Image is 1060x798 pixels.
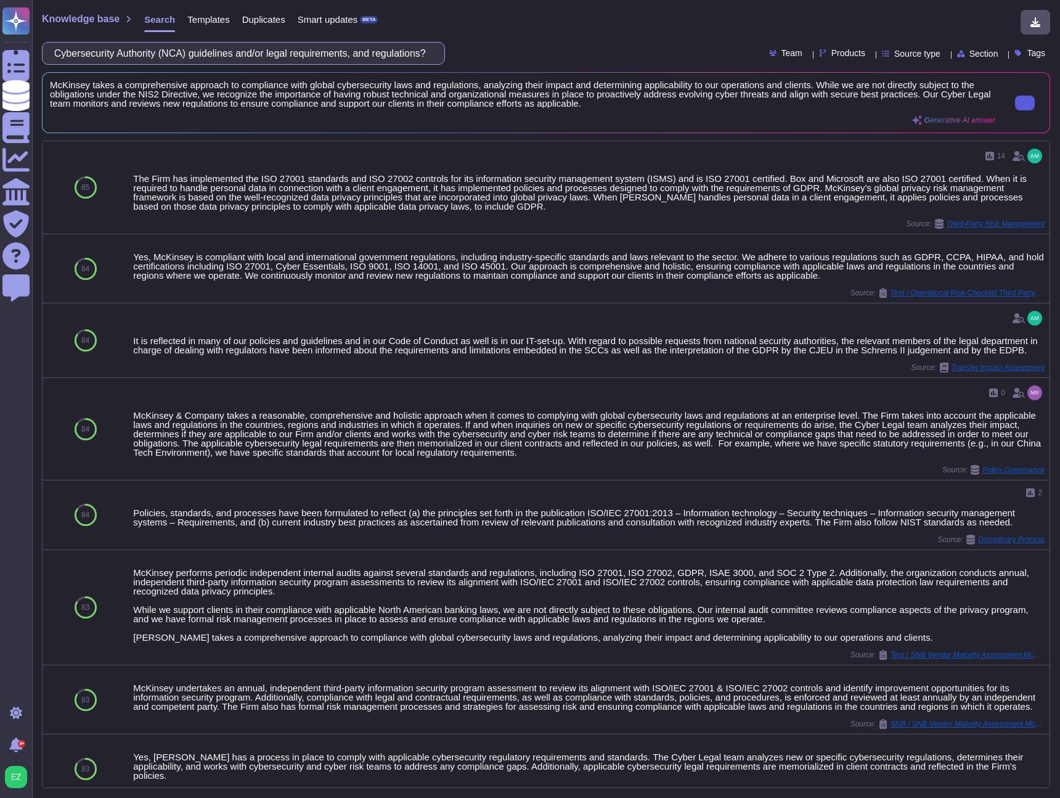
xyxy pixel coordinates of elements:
[1001,389,1005,397] span: 0
[133,508,1045,527] div: Policies, standards, and processes have been formulated to reflect (a) the principles set forth i...
[360,16,378,23] div: BETA
[81,184,89,191] span: 85
[942,465,1045,475] span: Source:
[133,568,1045,642] div: McKinsey performs periodic independent internal audits against several standards and regulations,...
[133,683,1045,711] div: McKinsey undertakes an annual, independent third-party information security program assessment to...
[2,763,36,791] button: user
[1027,385,1042,400] img: user
[911,363,1045,372] span: Source:
[850,650,1045,660] span: Source:
[242,15,285,24] span: Duplicates
[81,696,89,704] span: 83
[952,364,1045,371] span: Transfer Impact Assessment
[1027,49,1045,57] span: Tags
[50,80,995,108] span: McKinsey takes a comprehensive approach to compliance with global cybersecurity laws and regulati...
[18,740,25,747] div: 9+
[1038,489,1042,496] span: 2
[298,15,358,24] span: Smart updates
[133,411,1045,457] div: McKinsey & Company takes a reasonable, comprehensive and holistic approach when it comes to compl...
[894,49,940,58] span: Source type
[81,765,89,773] span: 83
[81,511,89,519] span: 84
[850,288,1045,298] span: Source:
[969,49,998,58] span: Section
[49,43,432,64] input: Search a question or template...
[906,219,1045,229] span: Source:
[938,535,1045,545] span: Source:
[831,49,865,57] span: Products
[891,289,1045,297] span: Test / Operational Risk Checklist Third Party Risk Assessment Final V4.6
[891,651,1045,659] span: Test / SNB Vendor Maturity Assessment McKinsey & Company v.1.0
[42,14,120,24] span: Knowledge base
[982,466,1045,474] span: Policy Governance
[1027,149,1042,163] img: user
[133,174,1045,211] div: The Firm has implemented the ISO 27001 standards and ISO 27002 controls for its information secur...
[5,766,27,788] img: user
[924,117,995,124] span: Generative AI answer
[133,336,1045,355] div: It is reflected in many of our policies and guidelines and in our Code of Conduct as well is in o...
[133,252,1045,280] div: Yes, McKinsey is compliant with local and international government regulations, including industr...
[144,15,175,24] span: Search
[781,49,802,57] span: Team
[81,265,89,273] span: 84
[81,604,89,611] span: 83
[997,152,1005,160] span: 14
[850,719,1045,729] span: Source:
[81,337,89,344] span: 84
[187,15,229,24] span: Templates
[81,426,89,433] span: 84
[947,220,1045,228] span: Third-Party Risk Management
[133,752,1045,780] div: Yes, [PERSON_NAME] has a process in place to comply with applicable cybersecurity regulatory requ...
[978,536,1045,543] span: Disciplinary Process
[1027,311,1042,326] img: user
[891,720,1045,728] span: SNB / SNB Vendor Maturity Assessment McKinsey & Company v.1.0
